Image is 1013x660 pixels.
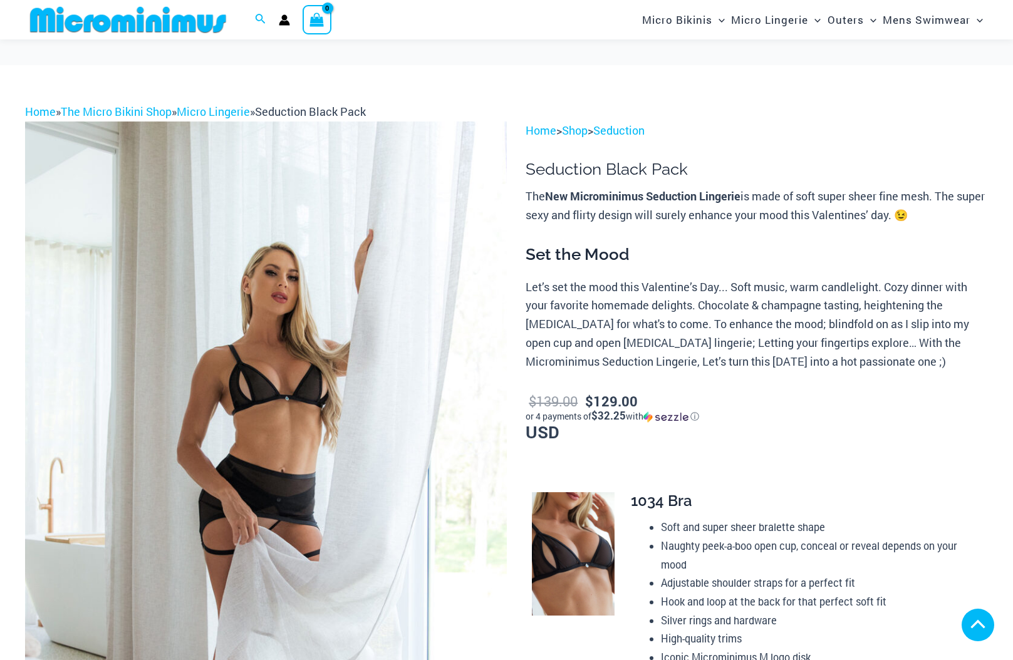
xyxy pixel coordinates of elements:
[728,4,824,36] a: Micro LingerieMenu ToggleMenu Toggle
[591,408,626,423] span: $32.25
[529,392,536,410] span: $
[864,4,876,36] span: Menu Toggle
[828,4,864,36] span: Outers
[25,104,56,119] a: Home
[303,5,331,34] a: View Shopping Cart, empty
[562,123,588,138] a: Shop
[593,123,645,138] a: Seduction
[661,629,977,648] li: High-quality trims
[880,4,986,36] a: Mens SwimwearMenu ToggleMenu Toggle
[526,121,988,140] p: > >
[526,123,556,138] a: Home
[255,104,366,119] span: Seduction Black Pack
[661,611,977,630] li: Silver rings and hardware
[643,411,688,423] img: Sezzle
[639,4,728,36] a: Micro BikinisMenu ToggleMenu Toggle
[712,4,725,36] span: Menu Toggle
[526,188,985,222] span: is made of soft super sheer fine mesh. The super sexy and flirty design will surely enhance your ...
[526,278,988,371] p: Let’s set the mood this Valentine’s Day... Soft music, warm candlelight. Cozy dinner with your fa...
[526,391,988,441] p: USD
[25,104,366,119] span: » » »
[532,492,614,616] img: Seduction Black 1034 Bra
[529,392,578,410] bdi: 139.00
[585,392,638,410] bdi: 129.00
[25,6,231,34] img: MM SHOP LOGO FLAT
[637,2,988,38] nav: Site Navigation
[526,188,545,204] span: The
[526,410,988,423] div: or 4 payments of$32.25withSezzle Click to learn more about Sezzle
[545,188,740,204] b: New Microminimus Seduction Lingerie
[279,14,290,26] a: Account icon link
[61,104,172,119] a: The Micro Bikini Shop
[661,574,977,592] li: Adjustable shoulder straps for a perfect fit
[255,12,266,28] a: Search icon link
[526,160,988,179] h1: Seduction Black Pack
[642,4,712,36] span: Micro Bikinis
[526,410,988,423] div: or 4 payments of with
[585,392,593,410] span: $
[526,244,988,266] h3: Set the Mood
[177,104,250,119] a: Micro Lingerie
[824,4,880,36] a: OutersMenu ToggleMenu Toggle
[970,4,983,36] span: Menu Toggle
[808,4,821,36] span: Menu Toggle
[661,592,977,611] li: Hook and loop at the back for that perfect soft fit
[731,4,808,36] span: Micro Lingerie
[883,4,970,36] span: Mens Swimwear
[631,492,692,510] span: 1034 Bra
[661,537,977,574] li: Naughty peek-a-boo open cup, conceal or reveal depends on your mood
[661,518,977,537] li: Soft and super sheer bralette shape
